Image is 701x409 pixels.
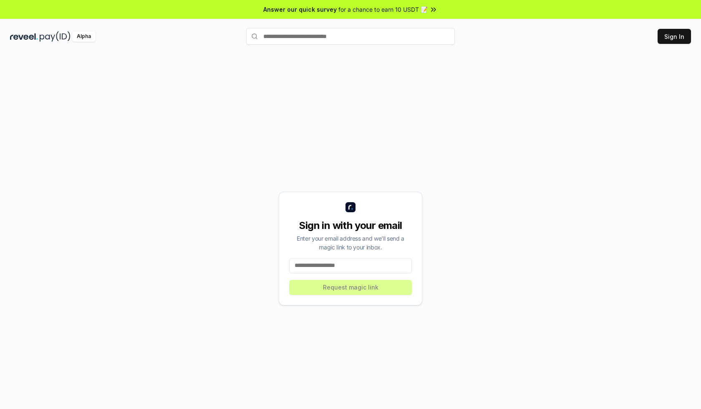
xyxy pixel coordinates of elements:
[345,202,356,212] img: logo_small
[658,29,691,44] button: Sign In
[263,5,337,14] span: Answer our quick survey
[72,31,96,42] div: Alpha
[338,5,428,14] span: for a chance to earn 10 USDT 📝
[40,31,71,42] img: pay_id
[289,219,412,232] div: Sign in with your email
[289,234,412,251] div: Enter your email address and we’ll send a magic link to your inbox.
[10,31,38,42] img: reveel_dark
